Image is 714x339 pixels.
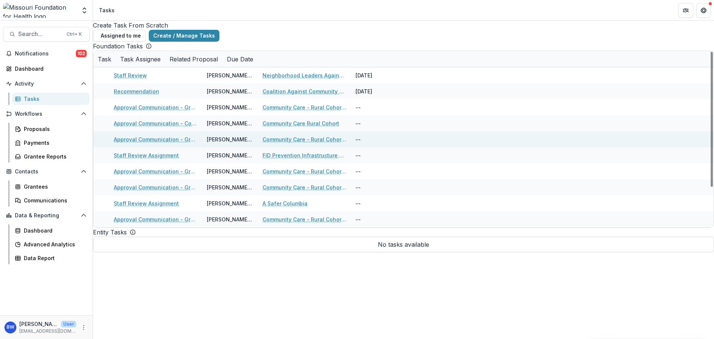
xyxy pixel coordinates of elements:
div: -- [351,195,407,211]
p: [EMAIL_ADDRESS][DOMAIN_NAME] [19,328,76,335]
a: Grantee Reports [12,150,90,163]
div: Brian Washington [7,325,15,330]
div: [PERSON_NAME][US_STATE] [207,151,254,159]
button: Notifications102 [3,48,90,60]
nav: breadcrumb [96,5,118,16]
a: Approval Communication - Grant [114,135,198,143]
div: Task [93,55,116,64]
p: [PERSON_NAME][US_STATE] [19,320,58,328]
a: FID Prevention Infrastructure and Support Grants [263,151,347,159]
div: -- [351,115,407,131]
div: Data Report [24,254,84,262]
a: Create Task From Scratch [93,22,168,29]
div: [PERSON_NAME][US_STATE] [207,135,254,143]
div: Advanced Analytics [24,240,84,248]
p: Entity Tasks [93,228,127,237]
button: More [79,323,88,332]
a: Community Care - Rural Cohort Implementation Grant [263,103,347,111]
div: [PERSON_NAME][US_STATE] [207,103,254,111]
div: Proposals [24,125,84,133]
div: Task [93,51,116,67]
a: Dashboard [3,63,90,75]
div: Task Assignee [116,51,165,67]
a: Staff Review [114,71,147,79]
a: Staff Review Assignment [114,151,179,159]
a: A Safer Columbia [263,199,308,207]
img: Missouri Foundation for Health logo [3,3,76,18]
a: Community Care - Rural Cohort Implementation Grant [263,135,347,143]
button: Partners [678,3,693,18]
div: [DATE] [351,67,407,83]
a: Approval Communication - Grant [114,215,198,223]
div: [DATE] [351,83,407,99]
a: Approval Communication - Contracted Service [114,119,198,127]
div: -- [351,211,407,227]
span: Contacts [15,169,78,175]
span: Data & Reporting [15,212,78,219]
p: No tasks available [93,237,714,252]
div: Due Date [222,51,258,67]
div: [PERSON_NAME][US_STATE] [207,119,254,127]
a: Data Report [12,252,90,264]
div: [PERSON_NAME][US_STATE] [207,87,254,95]
a: Approval Communication - Grant [114,167,198,175]
a: Community Care Rural Cohort [263,119,339,127]
a: Proposals [12,123,90,135]
a: Community Care - Rural Cohort Implementation Grant [263,167,347,175]
a: Community Care - Rural Cohort Implementation Grant [263,215,347,223]
a: Tasks [12,93,90,105]
span: Activity [15,81,78,87]
div: Grantee Reports [24,153,84,160]
span: Notifications [15,51,76,57]
div: -- [351,147,407,163]
button: Open Activity [3,78,90,90]
a: Recommendation [114,87,159,95]
a: Neighborhood Leaders Against Firearm Deaths [263,71,347,79]
button: Search... [3,27,90,42]
div: -- [351,163,407,179]
a: Community Care - Rural Cohort Implementation Grant [263,183,347,191]
a: Staff Review Assignment [114,199,179,207]
div: -- [351,131,407,147]
a: Communications [12,194,90,207]
p: User [61,321,76,327]
div: -- [351,99,407,115]
div: Tasks [99,6,115,14]
div: [PERSON_NAME][US_STATE] [207,199,254,207]
a: Dashboard [12,224,90,237]
a: Approval Communication - Grant [114,183,198,191]
div: Dashboard [15,65,84,73]
button: Open Workflows [3,108,90,120]
div: Payments [24,139,84,147]
a: Payments [12,137,90,149]
div: [PERSON_NAME][US_STATE] [207,167,254,175]
span: Search... [18,31,62,38]
a: Create / Manage Tasks [149,30,219,42]
div: Tasks [24,95,84,103]
div: Communications [24,196,84,204]
span: 102 [76,50,87,57]
div: Ctrl + K [65,30,83,38]
button: Open entity switcher [79,3,90,18]
div: Dashboard [24,227,84,234]
button: Get Help [696,3,711,18]
button: Open Contacts [3,166,90,178]
button: Assigned to me [93,30,146,42]
p: Foundation Tasks [93,42,143,51]
div: Related Proposal [165,51,222,67]
div: Related Proposal [165,55,222,64]
div: Task Assignee [116,55,165,64]
div: -- [351,179,407,195]
a: Approval Communication - Grant [114,103,198,111]
div: Due Date [222,55,258,64]
a: Coalition Against Community Violence - Resource Assessment [263,87,347,95]
span: Workflows [15,111,78,117]
a: Grantees [12,180,90,193]
a: Advanced Analytics [12,238,90,250]
div: [PERSON_NAME][US_STATE] [207,215,254,223]
div: [PERSON_NAME][US_STATE] [207,183,254,191]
